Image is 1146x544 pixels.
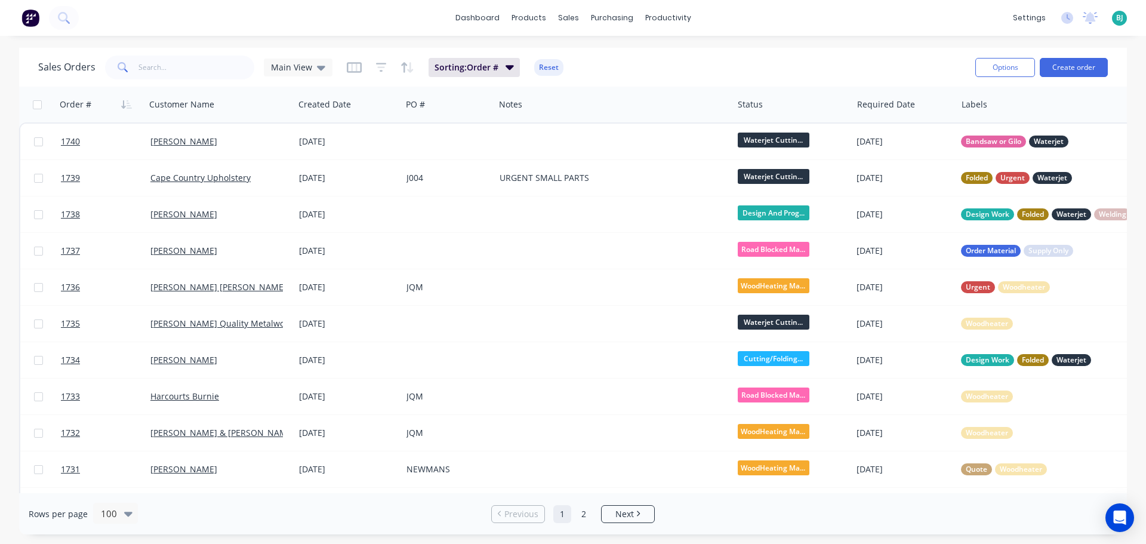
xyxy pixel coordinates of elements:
div: [DATE] [857,245,951,257]
div: [DATE] [857,208,951,220]
a: [PERSON_NAME] [150,463,217,475]
span: Quote [966,463,987,475]
span: Urgent [1000,172,1025,184]
span: Rows per page [29,508,88,520]
span: Sorting: Order # [435,62,498,73]
span: Bandsaw or Gilo [966,136,1021,147]
span: Woodheater [966,427,1008,439]
span: Woodheater [1003,281,1045,293]
a: Next page [602,508,654,520]
span: Previous [504,508,538,520]
a: Previous page [492,508,544,520]
button: Create order [1040,58,1108,77]
span: WoodHeating Mar... [738,424,809,439]
span: 1731 [61,463,80,475]
button: Sorting:Order # [429,58,520,77]
div: NEWMANS [406,463,486,475]
span: 1739 [61,172,80,184]
div: [DATE] [857,172,951,184]
span: Waterjet Cuttin... [738,169,809,184]
span: 1733 [61,391,80,402]
button: Order MaterialSupply Only [961,245,1073,257]
div: [DATE] [857,318,951,330]
div: [DATE] [299,136,397,147]
div: purchasing [585,9,639,27]
a: [PERSON_NAME] [150,136,217,147]
div: JQM [406,281,486,293]
span: 1737 [61,245,80,257]
h1: Sales Orders [38,62,95,73]
button: Woodheater [961,427,1013,439]
button: QuoteWoodheater [961,463,1047,475]
span: 1734 [61,354,80,366]
span: Folded [1022,208,1044,220]
span: 1736 [61,281,80,293]
span: 1740 [61,136,80,147]
div: [DATE] [299,463,397,475]
a: Page 1 is your current page [553,505,571,523]
span: Waterjet Cuttin... [738,315,809,330]
button: Woodheater [961,391,1013,402]
span: Waterjet [1056,354,1086,366]
div: sales [552,9,585,27]
button: Reset [534,59,563,76]
a: 1734 [61,342,150,378]
div: Notes [499,99,522,110]
div: Labels [962,99,987,110]
div: [DATE] [299,427,397,439]
div: JQM [406,427,486,439]
div: [DATE] [299,281,397,293]
a: 1730 [61,488,150,524]
div: [DATE] [299,318,397,330]
a: 1735 [61,306,150,342]
span: Supply Only [1028,245,1068,257]
div: settings [1007,9,1052,27]
span: Road Blocked Ma... [738,388,809,402]
div: URGENT SMALL PARTS [500,172,717,184]
div: [DATE] [857,427,951,439]
div: Status [738,99,763,110]
span: Welding [1099,208,1126,220]
div: Customer Name [149,99,214,110]
button: Woodheater [961,318,1013,330]
a: Harcourts Burnie [150,391,219,402]
div: [DATE] [857,281,951,293]
span: Waterjet [1056,208,1086,220]
div: [DATE] [299,172,397,184]
a: dashboard [449,9,506,27]
span: Waterjet [1037,172,1067,184]
span: Design Work [966,208,1009,220]
a: [PERSON_NAME] [150,354,217,365]
div: [DATE] [299,245,397,257]
span: Urgent [966,281,990,293]
a: [PERSON_NAME] Quality Metalworks [150,318,297,329]
button: Bandsaw or GiloWaterjet [961,136,1068,147]
span: Woodheater [966,318,1008,330]
div: [DATE] [857,391,951,402]
a: 1738 [61,196,150,232]
span: Cutting/Folding... [738,351,809,366]
a: Page 2 [575,505,593,523]
div: PO # [406,99,425,110]
div: Required Date [857,99,915,110]
div: products [506,9,552,27]
div: Open Intercom Messenger [1105,503,1134,532]
ul: Pagination [486,505,660,523]
span: Folded [966,172,988,184]
span: Road Blocked Ma... [738,242,809,257]
a: [PERSON_NAME] [150,208,217,220]
button: Options [975,58,1035,77]
div: [DATE] [299,354,397,366]
div: J004 [406,172,486,184]
span: 1732 [61,427,80,439]
span: Order Material [966,245,1016,257]
div: [DATE] [857,136,951,147]
div: productivity [639,9,697,27]
span: Design And Prog... [738,205,809,220]
span: Woodheater [1000,463,1042,475]
span: 1738 [61,208,80,220]
div: [DATE] [857,463,951,475]
a: [PERSON_NAME] [150,245,217,256]
span: Waterjet [1034,136,1064,147]
span: 1735 [61,318,80,330]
